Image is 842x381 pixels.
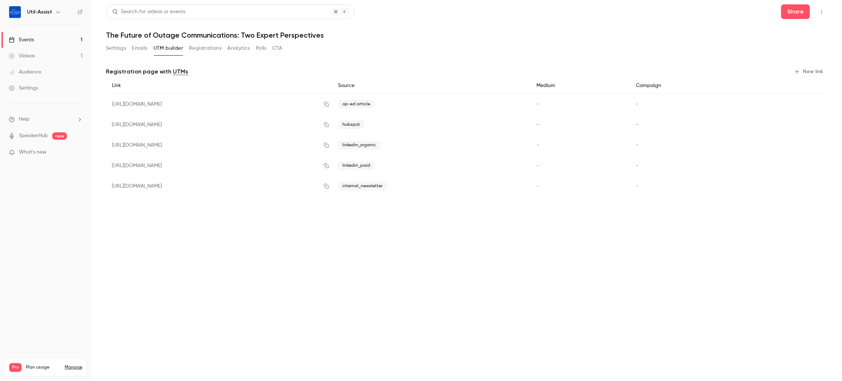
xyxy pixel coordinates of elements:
span: hubspot [338,120,364,129]
h6: Util-Assist [27,8,52,16]
button: Polls [256,42,266,54]
li: help-dropdown-opener [9,116,83,123]
span: - [636,163,638,168]
button: CTA [272,42,282,54]
button: New link [791,66,827,78]
span: Plan usage [26,365,60,370]
button: Emails [132,42,147,54]
a: SpeakerHub [19,132,48,140]
p: Registration page with [106,67,188,76]
button: Share [781,4,810,19]
h1: The Future of Outage Communications: Two Expert Perspectives [106,31,827,39]
div: [URL][DOMAIN_NAME] [106,155,332,176]
a: UTMs [173,67,188,76]
span: - [536,122,539,127]
div: Source [332,78,531,94]
span: - [636,102,638,107]
span: - [536,102,539,107]
span: - [536,184,539,189]
span: internal_newsletter [338,182,387,190]
span: - [636,184,638,189]
span: What's new [19,148,46,156]
a: Manage [65,365,82,370]
span: - [536,143,539,148]
iframe: Noticeable Trigger [74,149,83,156]
span: linkedin_paid [338,161,375,170]
div: [URL][DOMAIN_NAME] [106,176,332,196]
button: Settings [106,42,126,54]
div: Campaign [630,78,751,94]
div: Events [9,36,34,44]
div: Medium [531,78,630,94]
span: op-ed article [338,100,375,109]
button: Analytics [227,42,250,54]
div: Settings [9,84,38,92]
div: Link [106,78,332,94]
img: Util-Assist [9,6,21,18]
span: Pro [9,363,22,372]
span: - [536,163,539,168]
div: Audience [9,68,41,76]
div: Search for videos or events [112,8,185,16]
span: - [636,122,638,127]
span: Help [19,116,30,123]
div: [URL][DOMAIN_NAME] [106,94,332,115]
div: [URL][DOMAIN_NAME] [106,114,332,135]
span: new [52,132,67,140]
span: linkedin_organic [338,141,380,150]
span: - [636,143,638,148]
div: Videos [9,52,35,60]
button: Registrations [189,42,221,54]
div: [URL][DOMAIN_NAME] [106,135,332,155]
button: UTM builder [153,42,183,54]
